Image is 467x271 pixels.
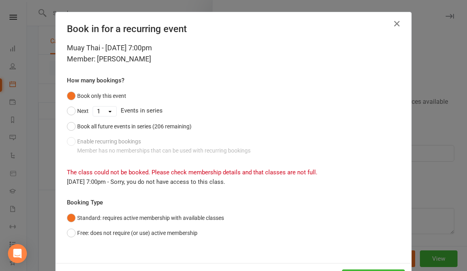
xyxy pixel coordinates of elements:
h4: Book in for a recurring event [67,23,400,34]
button: Standard: requires active membership with available classes [67,210,224,225]
div: [DATE] 7:00pm - Sorry, you do not have access to this class. [67,177,400,187]
button: Book all future events in series (206 remaining) [67,119,192,134]
div: Open Intercom Messenger [8,244,27,263]
div: Events in series [67,103,400,118]
div: Book all future events in series (206 remaining) [77,122,192,131]
label: Booking Type [67,198,103,207]
button: Close [391,17,403,30]
div: Muay Thai - [DATE] 7:00pm Member: [PERSON_NAME] [67,42,400,65]
button: Book only this event [67,88,126,103]
label: How many bookings? [67,76,124,85]
span: The class could not be booked. Please check membership details and that classes are not full. [67,169,317,176]
button: Free: does not require (or use) active membership [67,225,197,240]
button: Next [67,103,89,118]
